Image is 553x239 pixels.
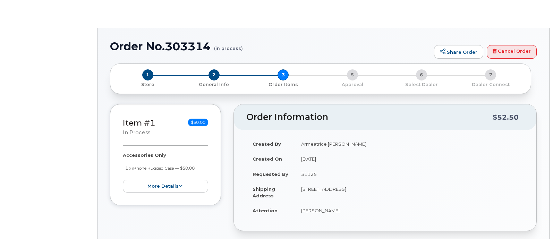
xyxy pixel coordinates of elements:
[253,141,281,147] strong: Created By
[253,156,282,162] strong: Created On
[493,111,519,124] div: $52.50
[142,69,153,80] span: 1
[209,69,220,80] span: 2
[434,45,483,59] a: Share Order
[214,40,243,51] small: (in process)
[123,152,166,158] strong: Accessories Only
[295,136,524,152] td: Armeatrice [PERSON_NAME]
[119,82,177,88] p: Store
[253,186,275,198] strong: Shipping Address
[295,167,524,182] td: 31125
[487,45,537,59] a: Cancel Order
[246,112,493,122] h2: Order Information
[295,151,524,167] td: [DATE]
[123,180,208,193] button: more details
[125,165,195,171] small: 1 x iPhone Rugged Case — $50.00
[295,203,524,218] td: [PERSON_NAME]
[116,80,179,88] a: 1 Store
[253,171,288,177] strong: Requested By
[110,40,431,52] h1: Order No.303314
[182,82,246,88] p: General Info
[295,181,524,203] td: [STREET_ADDRESS]
[188,119,208,126] span: $50.00
[123,129,150,136] small: in process
[253,208,278,213] strong: Attention
[123,118,155,128] a: Item #1
[179,80,248,88] a: 2 General Info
